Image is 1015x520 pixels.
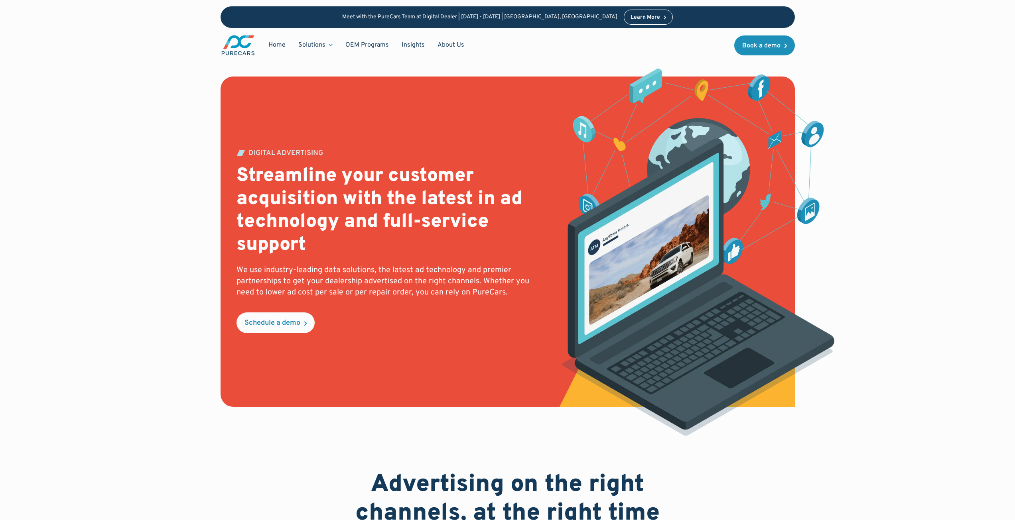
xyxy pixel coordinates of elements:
a: main [221,34,256,56]
h2: Streamline your customer acquisition with the latest in ad technology and full-service support [237,165,546,257]
img: digital advertising mockup showing sample social media post and network illustration [557,69,842,438]
a: Schedule a demo [237,312,315,333]
a: About Us [431,37,471,53]
div: Solutions [298,41,325,49]
div: Book a demo [742,43,780,49]
a: Insights [395,37,431,53]
a: OEM Programs [339,37,395,53]
p: We use industry-leading data solutions, the latest ad technology and premier partnerships to get ... [237,265,546,298]
a: Book a demo [734,35,795,55]
div: Solutions [292,37,339,53]
img: purecars logo [221,34,256,56]
a: Learn More [624,10,673,25]
a: Home [262,37,292,53]
p: Meet with the PureCars Team at Digital Dealer | [DATE] - [DATE] | [GEOGRAPHIC_DATA], [GEOGRAPHIC_... [342,14,617,21]
div: Schedule a demo [244,320,300,327]
div: DIGITAL ADVERTISING [248,150,323,157]
div: Learn More [631,15,660,20]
